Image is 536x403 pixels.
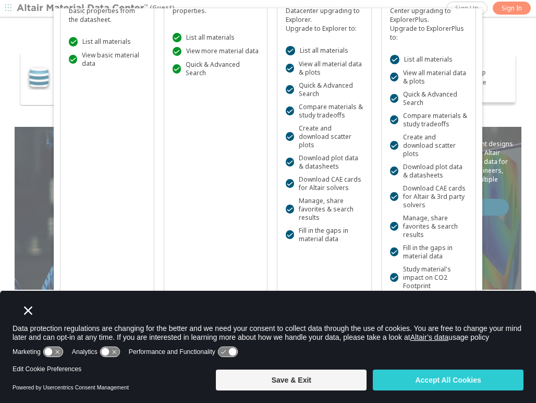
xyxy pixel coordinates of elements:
[390,192,398,201] div: 
[390,247,398,257] div: 
[390,222,398,231] div: 
[173,33,182,42] div: 
[390,69,467,86] div: View all material data & plots
[390,55,399,64] div: 
[173,47,182,56] div: 
[390,163,467,180] div: Download plot data & datasheets
[390,94,398,103] div: 
[69,37,78,46] div: 
[173,47,259,56] div: View more material data
[286,85,294,94] div: 
[390,214,467,239] div: Manage, share favorites & search results
[286,81,363,98] div: Quick & Advanced Search
[69,37,145,46] div: List all materials
[286,60,363,77] div: View all material data & plots
[390,244,467,260] div: Fill in the gaps in material data
[390,265,467,290] div: Study material's impact on CO2 Footprint
[286,132,294,141] div: 
[286,64,294,73] div: 
[390,73,398,82] div: 
[390,55,467,64] div: List all materials
[390,167,398,176] div: 
[69,55,77,64] div: 
[173,61,259,77] div: Quick & Advanced Search
[286,205,294,214] div: 
[286,124,363,149] div: Create and download scatter plots
[173,33,259,42] div: List all materials
[286,106,294,116] div: 
[390,133,467,158] div: Create and download scatter plots
[286,46,295,55] div: 
[69,51,145,68] div: View basic material data
[390,184,467,209] div: Download CAE cards for Altair & 3rd party solvers
[173,64,181,74] div: 
[286,179,294,188] div: 
[286,46,363,55] div: List all materials
[286,103,363,120] div: Compare materials & study tradeoffs
[286,154,363,171] div: Download plot data & datasheets
[286,197,363,222] div: Manage, share favorites & search results
[286,230,294,240] div: 
[286,227,363,243] div: Fill in the gaps in material data
[286,158,294,167] div: 
[390,141,398,150] div: 
[390,273,398,282] div: 
[390,90,467,107] div: Quick & Advanced Search
[390,112,467,128] div: Compare materials & study tradeoffs
[286,175,363,192] div: Download CAE cards for Altair solvers
[390,115,398,125] div: 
